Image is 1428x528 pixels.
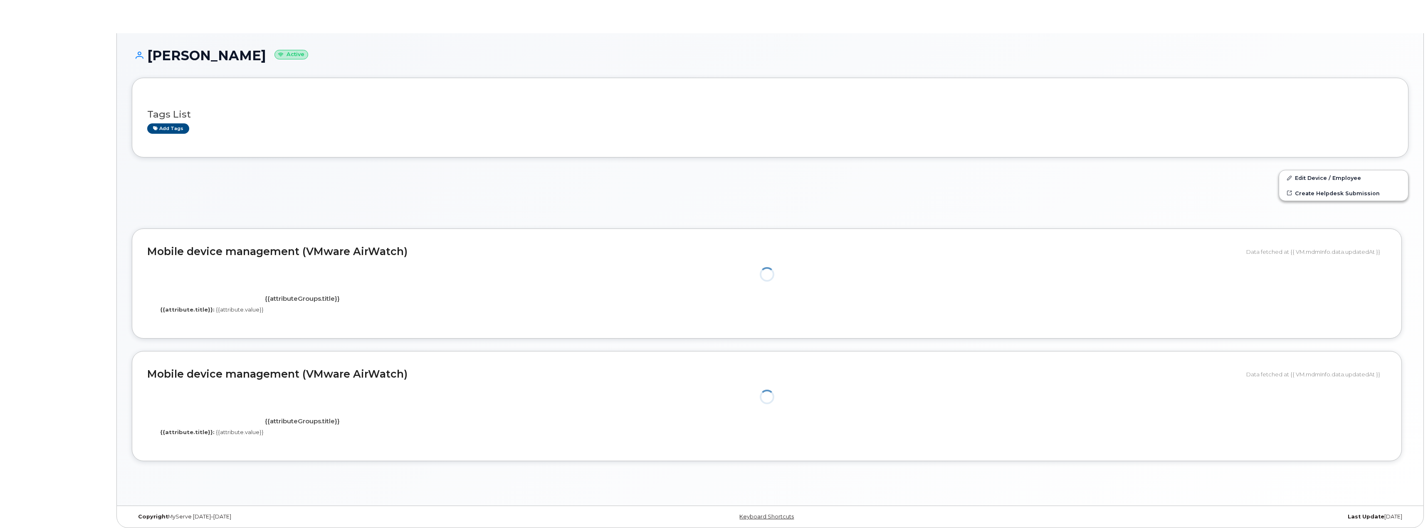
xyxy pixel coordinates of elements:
h2: Mobile device management (VMware AirWatch) [147,246,1240,258]
div: Data fetched at {{ VM.mdmInfo.data.updatedAt }} [1246,244,1386,260]
h3: Tags List [147,109,1393,120]
a: Keyboard Shortcuts [739,513,794,520]
label: {{attribute.title}}: [160,306,215,314]
div: Data fetched at {{ VM.mdmInfo.data.updatedAt }} [1246,366,1386,382]
span: {{attribute.value}} [216,306,264,313]
span: {{attribute.value}} [216,429,264,435]
h4: {{attributeGroups.title}} [153,418,451,425]
label: {{attribute.title}}: [160,428,215,436]
strong: Copyright [138,513,168,520]
h1: [PERSON_NAME] [132,48,1408,63]
h4: {{attributeGroups.title}} [153,295,451,302]
a: Edit Device / Employee [1279,170,1408,185]
strong: Last Update [1348,513,1384,520]
div: MyServe [DATE]–[DATE] [132,513,557,520]
a: Add tags [147,123,189,134]
a: Create Helpdesk Submission [1279,186,1408,201]
h2: Mobile device management (VMware AirWatch) [147,368,1240,380]
div: [DATE] [983,513,1408,520]
small: Active [274,50,308,59]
